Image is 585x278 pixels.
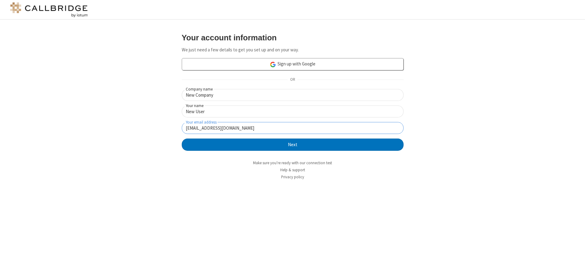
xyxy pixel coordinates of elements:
[182,139,404,151] button: Next
[253,160,332,165] a: Make sure you're ready with our connection test
[182,33,404,42] h3: Your account information
[182,58,404,70] a: Sign up with Google
[9,2,89,17] img: logo@2x.png
[270,61,276,68] img: google-icon.png
[182,46,404,54] p: We just need a few details to get you set up and on your way.
[288,76,297,84] span: OR
[281,174,304,180] a: Privacy policy
[182,122,404,134] input: Your email address
[182,89,404,101] input: Company name
[182,106,404,117] input: Your name
[280,167,305,172] a: Help & support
